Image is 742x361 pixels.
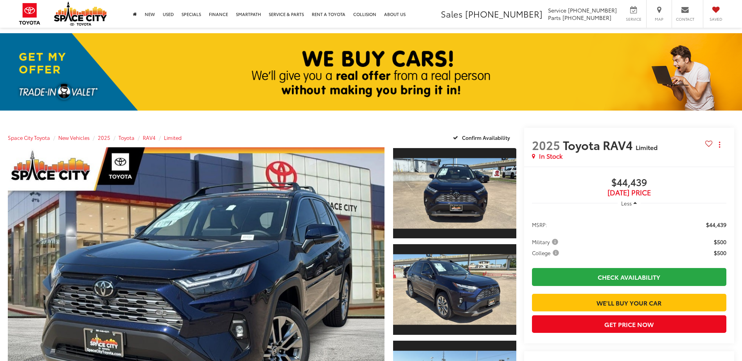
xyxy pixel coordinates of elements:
a: 2025 [98,134,110,141]
span: Toyota RAV4 [563,136,636,153]
a: We'll Buy Your Car [532,294,726,311]
a: Limited [164,134,181,141]
span: Service [548,6,566,14]
a: Space City Toyota [8,134,50,141]
img: Space City Toyota [54,2,107,26]
span: [PHONE_NUMBER] [562,14,611,21]
span: [DATE] Price [532,189,726,197]
span: Military [532,238,560,246]
span: Limited [636,143,658,152]
span: In Stock [539,152,562,161]
span: [PHONE_NUMBER] [465,7,543,20]
span: [PHONE_NUMBER] [568,6,617,14]
span: Service [625,16,642,22]
button: Confirm Availability [449,130,516,144]
a: RAV4 [143,134,156,141]
a: Toyota [119,134,135,141]
span: $44,439 [532,177,726,189]
span: $500 [714,249,726,257]
span: $44,439 [706,221,726,229]
span: Contact [676,16,694,22]
a: Check Availability [532,268,726,286]
img: 2025 Toyota RAV4 Limited [392,254,517,325]
span: Parts [548,14,561,21]
a: New Vehicles [58,134,90,141]
button: College [532,249,562,257]
span: Saved [707,16,724,22]
span: College [532,249,561,257]
span: Confirm Availability [462,134,510,141]
span: Less [621,200,632,207]
a: Expand Photo 2 [393,243,516,336]
span: dropdown dots [719,141,720,148]
button: Military [532,238,561,246]
button: Get Price Now [532,315,726,333]
span: Sales [441,7,463,20]
span: MSRP: [532,221,547,229]
span: 2025 [532,136,560,153]
span: $500 [714,238,726,246]
img: 2025 Toyota RAV4 Limited [392,158,517,229]
button: Actions [713,138,726,152]
span: Map [650,16,668,22]
a: Expand Photo 1 [393,147,516,239]
button: Less [618,197,641,211]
